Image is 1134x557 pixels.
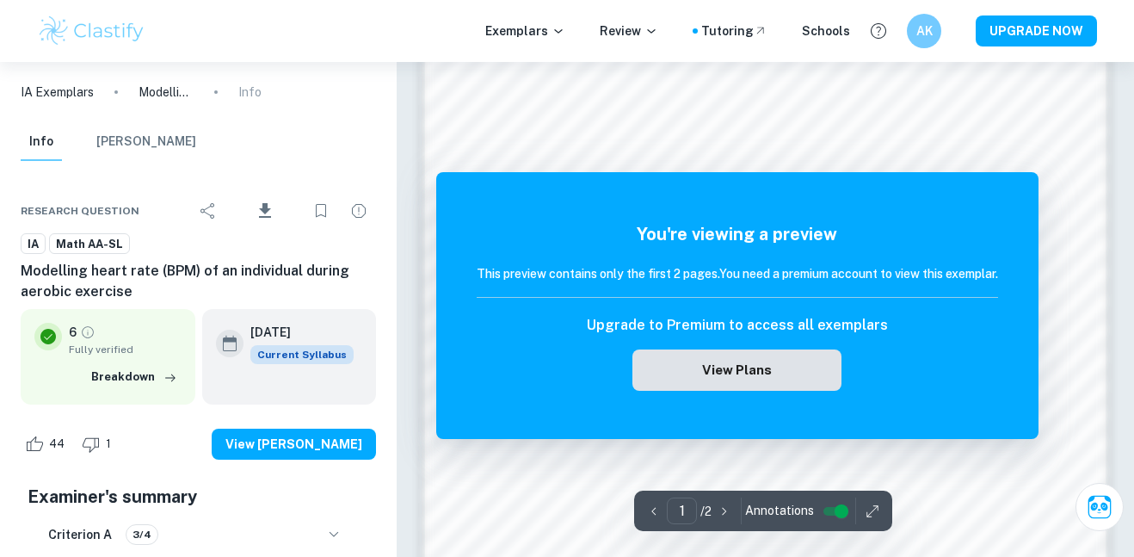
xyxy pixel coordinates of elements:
button: View [PERSON_NAME] [212,429,376,460]
button: View Plans [632,350,841,391]
h6: Modelling heart rate (BPM) of an individual during aerobic exercise [21,261,376,302]
a: IA Exemplars [21,83,94,102]
h6: Criterion A [48,525,112,544]
button: Help and Feedback [864,16,893,46]
span: Current Syllabus [250,345,354,364]
div: Dislike [77,430,120,458]
p: Info [238,83,262,102]
span: 3/4 [126,527,157,542]
p: Exemplars [485,22,565,40]
a: Math AA-SL [49,233,130,255]
span: IA [22,236,45,253]
h6: This preview contains only the first 2 pages. You need a premium account to view this exemplar. [477,264,998,283]
button: UPGRADE NOW [976,15,1097,46]
div: This exemplar is based on the current syllabus. Feel free to refer to it for inspiration/ideas wh... [250,345,354,364]
button: AK [907,14,941,48]
div: Share [191,194,225,228]
h5: You're viewing a preview [477,221,998,247]
span: Fully verified [69,342,182,357]
h6: AK [915,22,934,40]
a: Grade fully verified [80,325,96,340]
a: Tutoring [701,22,767,40]
p: / 2 [700,502,712,521]
span: Annotations [745,502,814,520]
div: Download [229,189,300,233]
a: IA [21,233,46,255]
a: Schools [802,22,850,40]
div: Like [21,430,74,458]
span: Math AA-SL [50,236,129,253]
span: Research question [21,203,139,219]
img: Clastify logo [37,14,146,48]
div: Bookmark [304,194,338,228]
button: Ask Clai [1075,483,1124,531]
h6: [DATE] [250,323,340,342]
p: 6 [69,323,77,342]
span: 44 [40,436,74,453]
h6: Upgrade to Premium to access all exemplars [587,315,888,336]
p: Modelling heart rate (BPM) of an individual during aerobic exercise [139,83,194,102]
button: [PERSON_NAME] [96,123,196,161]
div: Report issue [342,194,376,228]
h5: Examiner's summary [28,484,369,510]
button: Info [21,123,62,161]
button: Breakdown [87,364,182,390]
span: 1 [96,436,120,453]
p: Review [600,22,658,40]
